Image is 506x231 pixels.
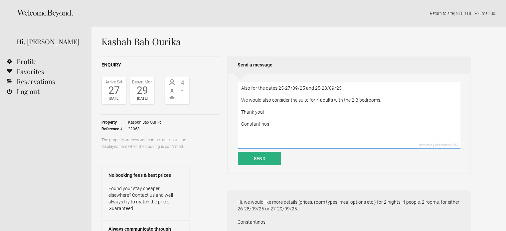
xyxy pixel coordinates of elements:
div: [DATE] [103,95,124,102]
div: Depart Mon [132,79,153,85]
div: 27 [103,85,124,95]
a: Email us [479,11,495,16]
div: Hi, [PERSON_NAME] [17,37,82,47]
span: 4 [177,79,188,86]
h1: Kasbah Bab Ourika [101,37,471,47]
p: | NEED HELP? . [101,10,496,17]
div: 29 [132,85,153,95]
span: 22068 [128,126,161,132]
p: Found your stay cheaper elsewhere? Contact us and we’ll always try to match the price. Guaranteed. [108,185,183,212]
span: Kasbah Bab Ourika [128,119,161,126]
p: The property address and contact details will be displayed here when the booking is confirmed. [101,137,190,150]
div: [DATE] [132,95,153,102]
a: Return to site [430,11,454,16]
span: - [177,95,188,101]
h2: Enquiry [101,61,219,68]
span: - [177,87,188,94]
div: Arrive Sat [103,79,124,85]
strong: Property [101,119,128,126]
strong: No booking fees & best prices [108,172,183,178]
strong: Reference # [101,126,128,132]
h2: Send a message [228,57,471,73]
button: Send [238,152,281,165]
